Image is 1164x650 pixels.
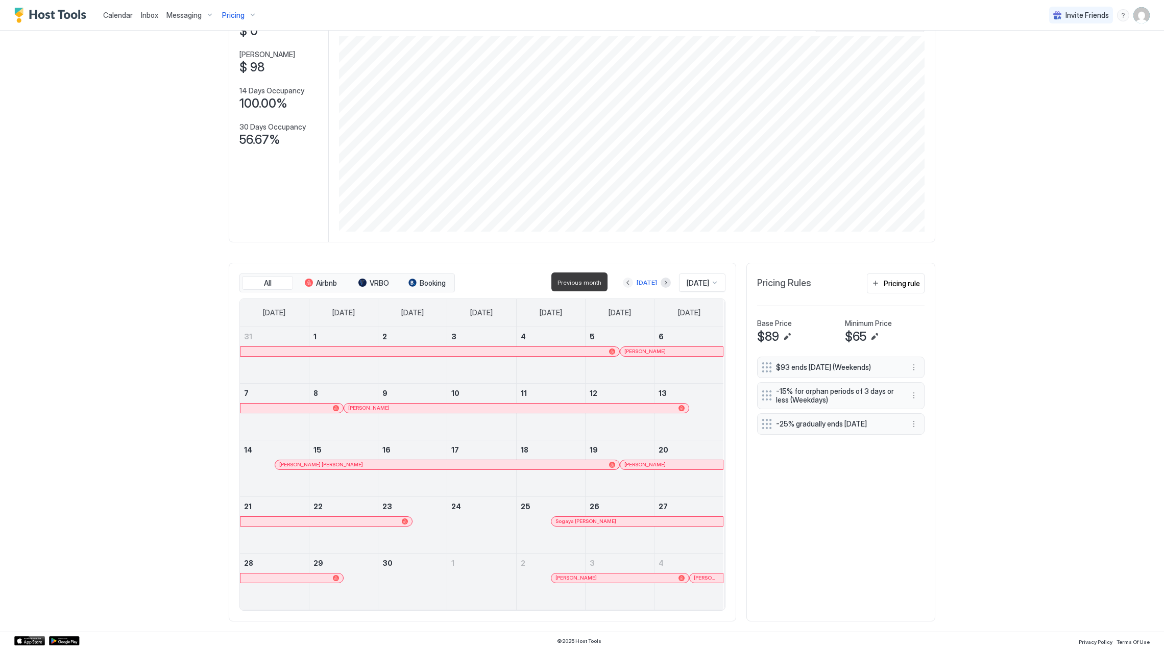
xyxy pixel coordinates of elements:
[242,276,293,290] button: All
[240,383,309,440] td: September 7, 2025
[378,553,447,610] td: September 30, 2025
[240,384,309,403] a: September 7, 2025
[240,327,309,346] a: August 31, 2025
[694,574,719,581] span: [PERSON_NAME]
[447,440,516,496] td: September 17, 2025
[590,389,597,397] span: 12
[555,574,684,581] div: [PERSON_NAME]
[239,273,455,293] div: tab-group
[378,327,447,346] a: September 2, 2025
[557,638,601,644] span: © 2025 Host Tools
[781,331,793,343] button: Edit
[586,497,654,516] a: September 26, 2025
[309,553,378,610] td: September 29, 2025
[166,11,202,20] span: Messaging
[378,440,447,459] a: September 16, 2025
[908,418,920,430] div: menu
[309,440,378,459] a: September 15, 2025
[322,299,365,327] a: Monday
[447,496,516,553] td: September 24, 2025
[757,357,925,378] div: $93 ends [DATE] (Weekends) menu
[654,383,723,440] td: September 13, 2025
[316,279,337,288] span: Airbnb
[598,299,641,327] a: Friday
[521,445,528,454] span: 18
[654,496,723,553] td: September 27, 2025
[517,327,585,346] a: September 4, 2025
[516,553,585,610] td: October 2, 2025
[1079,636,1112,646] a: Privacy Policy
[540,308,562,317] span: [DATE]
[668,299,711,327] a: Saturday
[313,502,323,511] span: 22
[313,332,317,341] span: 1
[659,389,667,397] span: 13
[309,327,378,346] a: September 1, 2025
[590,559,595,567] span: 3
[378,554,447,572] a: September 30, 2025
[239,60,264,75] span: $ 98
[757,382,925,409] div: -15% for orphan periods of 3 days or less (Weekdays) menu
[309,497,378,516] a: September 22, 2025
[401,308,424,317] span: [DATE]
[378,497,447,516] a: September 23, 2025
[868,331,881,343] button: Edit
[516,327,585,384] td: September 4, 2025
[309,554,378,572] a: September 29, 2025
[49,636,80,645] a: Google Play Store
[447,554,516,572] a: October 1, 2025
[635,277,659,289] button: [DATE]
[141,11,158,19] span: Inbox
[1079,639,1112,645] span: Privacy Policy
[654,384,723,403] a: September 13, 2025
[451,389,459,397] span: 10
[313,445,322,454] span: 15
[309,383,378,440] td: September 8, 2025
[623,278,633,288] button: Previous month
[776,363,898,372] span: $93 ends [DATE] (Weekends)
[521,389,527,397] span: 11
[447,327,516,346] a: September 3, 2025
[295,276,346,290] button: Airbnb
[382,445,391,454] span: 16
[309,327,378,384] td: September 1, 2025
[253,299,296,327] a: Sunday
[1065,11,1109,20] span: Invite Friends
[516,383,585,440] td: September 11, 2025
[884,278,920,289] div: Pricing rule
[516,496,585,553] td: September 25, 2025
[624,461,666,468] span: [PERSON_NAME]
[447,440,516,459] a: September 17, 2025
[590,502,599,511] span: 26
[240,553,309,610] td: September 28, 2025
[420,279,446,288] span: Booking
[240,440,309,496] td: September 14, 2025
[624,348,666,355] span: [PERSON_NAME]
[516,440,585,496] td: September 18, 2025
[279,461,615,468] div: [PERSON_NAME] [PERSON_NAME]
[585,383,654,440] td: September 12, 2025
[654,440,723,459] a: September 20, 2025
[654,497,723,516] a: September 27, 2025
[555,574,597,581] span: [PERSON_NAME]
[585,496,654,553] td: September 26, 2025
[309,440,378,496] td: September 15, 2025
[586,384,654,403] a: September 12, 2025
[378,384,447,403] a: September 9, 2025
[103,11,133,19] span: Calendar
[845,329,866,344] span: $65
[586,440,654,459] a: September 19, 2025
[313,559,323,567] span: 29
[1133,7,1150,23] div: User profile
[776,387,898,405] span: -15% for orphan periods of 3 days or less (Weekdays)
[555,518,616,524] span: Sogaya [PERSON_NAME]
[240,440,309,459] a: September 14, 2025
[776,419,898,429] span: -25% gradually ends [DATE]
[14,636,45,645] div: App Store
[585,553,654,610] td: October 3, 2025
[659,332,664,341] span: 6
[279,461,363,468] span: [PERSON_NAME] [PERSON_NAME]
[1117,636,1150,646] a: Terms Of Use
[517,497,585,516] a: September 25, 2025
